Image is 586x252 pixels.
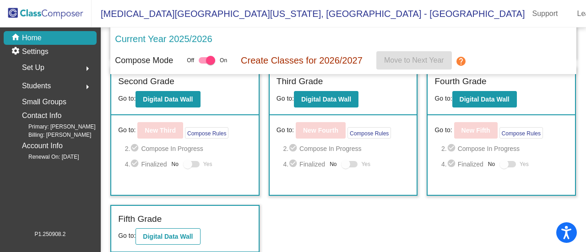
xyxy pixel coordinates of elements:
b: New Fourth [303,127,338,134]
mat-icon: check_circle [288,159,299,170]
span: 4. Finalized [283,159,325,170]
a: Support [525,6,565,21]
mat-icon: arrow_right [82,63,93,74]
mat-icon: check_circle [288,143,299,154]
label: Fourth Grade [434,75,486,88]
button: Digital Data Wall [294,91,358,107]
span: On [220,56,227,64]
span: Off [187,56,194,64]
span: 2. Compose In Progress [441,143,568,154]
mat-icon: arrow_right [82,81,93,92]
button: Compose Rules [499,127,543,139]
span: 4. Finalized [441,159,483,170]
button: New Fifth [454,122,498,139]
b: New Fifth [461,127,490,134]
b: Digital Data Wall [143,96,193,103]
button: Compose Rules [185,127,228,139]
b: Digital Data Wall [301,96,351,103]
span: Billing: [PERSON_NAME] [14,131,91,139]
label: Third Grade [277,75,323,88]
span: Move to Next Year [384,56,444,64]
mat-icon: check_circle [447,143,458,154]
span: Go to: [118,232,136,239]
button: Move to Next Year [376,51,452,70]
mat-icon: check_circle [447,159,458,170]
span: Students [22,80,51,92]
span: Go to: [277,95,294,102]
span: No [488,160,495,168]
b: Digital Data Wall [143,233,193,240]
p: Small Groups [22,96,66,108]
button: Digital Data Wall [136,228,200,245]
span: 2. Compose In Progress [283,143,410,154]
span: Go to: [118,125,136,135]
mat-icon: help [456,56,467,67]
mat-icon: check_circle [130,159,141,170]
span: Go to: [277,125,294,135]
b: New Third [145,127,176,134]
span: No [172,160,179,168]
p: Create Classes for 2026/2027 [241,54,363,67]
span: Go to: [434,125,452,135]
span: Primary: [PERSON_NAME] [14,123,96,131]
p: Account Info [22,139,63,152]
span: [MEDICAL_DATA][GEOGRAPHIC_DATA][US_STATE], [GEOGRAPHIC_DATA] - [GEOGRAPHIC_DATA] [92,6,525,21]
span: Yes [203,159,212,170]
span: 4. Finalized [125,159,167,170]
span: Go to: [118,95,136,102]
span: No [330,160,336,168]
p: Settings [22,46,49,57]
label: Second Grade [118,75,174,88]
p: Home [22,32,42,43]
span: Set Up [22,61,44,74]
p: Contact Info [22,109,61,122]
button: Digital Data Wall [136,91,200,107]
span: Renewal On: [DATE] [14,153,79,161]
button: Digital Data Wall [452,91,517,107]
button: New Third [137,122,183,139]
p: Current Year 2025/2026 [115,32,212,46]
mat-icon: check_circle [130,143,141,154]
p: Compose Mode [115,54,173,67]
button: Compose Rules [347,127,391,139]
b: Digital Data Wall [460,96,510,103]
label: Fifth Grade [118,213,162,226]
span: Yes [361,159,370,170]
span: Yes [520,159,529,170]
button: New Fourth [296,122,346,139]
mat-icon: settings [11,46,22,57]
mat-icon: home [11,32,22,43]
span: 2. Compose In Progress [125,143,252,154]
span: Go to: [434,95,452,102]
